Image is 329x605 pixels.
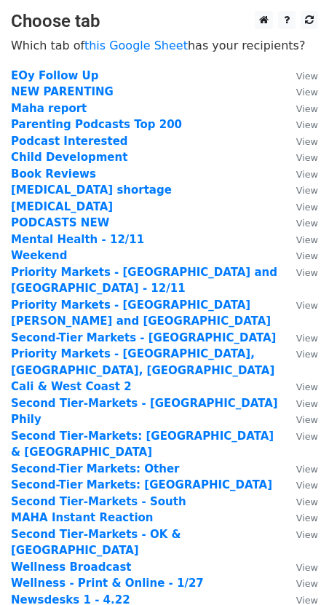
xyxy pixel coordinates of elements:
[11,233,144,246] a: Mental Health - 12/11
[296,119,318,130] small: View
[282,249,318,262] a: View
[296,464,318,475] small: View
[282,495,318,508] a: View
[296,529,318,540] small: View
[11,102,87,115] a: Maha report
[296,349,318,360] small: View
[11,495,186,508] a: Second Tier-Markets - South
[282,167,318,181] a: View
[11,69,99,82] a: EOy Follow Up
[11,118,182,131] a: Parenting Podcasts Top 200
[11,413,41,426] a: Phily
[296,87,318,98] small: View
[296,136,318,147] small: View
[11,151,127,164] a: Child Development
[11,11,318,32] h3: Choose tab
[282,69,318,82] a: View
[296,300,318,311] small: View
[282,577,318,590] a: View
[282,85,318,98] a: View
[296,169,318,180] small: View
[296,431,318,442] small: View
[282,528,318,541] a: View
[296,71,318,82] small: View
[282,397,318,410] a: View
[11,577,204,590] strong: Wellness - Print & Online - 1/27
[296,333,318,344] small: View
[11,85,114,98] a: NEW PARENTING
[282,347,318,360] a: View
[11,298,271,328] a: Priority Markets - [GEOGRAPHIC_DATA][PERSON_NAME] and [GEOGRAPHIC_DATA]
[282,561,318,574] a: View
[11,511,154,524] a: MAHA Instant Reaction
[11,183,172,197] a: [MEDICAL_DATA] shortage
[282,511,318,524] a: View
[282,430,318,443] a: View
[282,233,318,246] a: View
[296,202,318,213] small: View
[11,167,96,181] a: Book Reviews
[11,528,181,558] a: Second Tier-Markets - OK & [GEOGRAPHIC_DATA]
[296,480,318,491] small: View
[296,234,318,245] small: View
[282,462,318,475] a: View
[282,216,318,229] a: View
[296,250,318,261] small: View
[282,266,318,279] a: View
[296,562,318,573] small: View
[282,118,318,131] a: View
[296,381,318,392] small: View
[282,102,318,115] a: View
[296,185,318,196] small: View
[282,298,318,312] a: View
[11,216,109,229] a: PODCASTS NEW
[11,38,318,53] p: Which tab of has your recipients?
[282,478,318,491] a: View
[11,397,278,410] a: Second Tier-Markets - [GEOGRAPHIC_DATA]
[11,266,277,296] a: Priority Markets - [GEOGRAPHIC_DATA] and [GEOGRAPHIC_DATA] - 12/11
[11,347,274,377] a: Priority Markets - [GEOGRAPHIC_DATA], [GEOGRAPHIC_DATA], [GEOGRAPHIC_DATA]
[11,135,128,148] a: Podcast Interested
[296,152,318,163] small: View
[296,414,318,425] small: View
[11,200,113,213] a: [MEDICAL_DATA]
[11,331,276,344] a: Second-Tier Markets - [GEOGRAPHIC_DATA]
[11,478,272,491] a: Second-Tier Markets: [GEOGRAPHIC_DATA]
[282,331,318,344] a: View
[11,430,274,459] a: Second Tier-Markets: [GEOGRAPHIC_DATA] & [GEOGRAPHIC_DATA]
[282,183,318,197] a: View
[84,39,188,52] a: this Google Sheet
[282,135,318,148] a: View
[11,380,132,393] a: Cali & West Coast 2
[11,462,179,475] a: Second-Tier Markets: Other
[282,151,318,164] a: View
[296,513,318,523] small: View
[11,561,132,574] a: Wellness Broadcast
[296,103,318,114] small: View
[296,497,318,507] small: View
[296,398,318,409] small: View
